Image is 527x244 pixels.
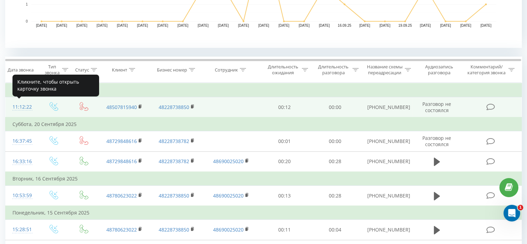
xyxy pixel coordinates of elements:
[159,192,189,199] a: 48228738850
[460,24,471,27] text: [DATE]
[12,100,31,114] div: 11:12:22
[359,24,370,27] text: [DATE]
[481,24,492,27] text: [DATE]
[97,24,108,27] text: [DATE]
[26,19,28,23] text: 0
[106,226,137,233] a: 48780623022
[310,186,360,206] td: 00:28
[420,24,431,27] text: [DATE]
[440,24,451,27] text: [DATE]
[157,24,168,27] text: [DATE]
[77,24,88,27] text: [DATE]
[12,189,31,202] div: 10:53:59
[310,151,360,172] td: 00:28
[260,186,310,206] td: 00:13
[75,67,89,73] div: Статус
[56,24,67,27] text: [DATE]
[299,24,310,27] text: [DATE]
[6,83,522,97] td: Сегодня
[266,64,300,76] div: Длительность ожидания
[159,158,189,165] a: 48228738782
[44,64,60,76] div: Тип звонка
[159,226,189,233] a: 48228738850
[360,131,412,151] td: [PHONE_NUMBER]
[197,24,209,27] text: [DATE]
[422,135,451,148] span: Разговор не состоялся
[112,67,127,73] div: Клиент
[260,131,310,151] td: 00:01
[159,138,189,144] a: 48228738782
[360,186,412,206] td: [PHONE_NUMBER]
[106,138,137,144] a: 48729848616
[279,24,290,27] text: [DATE]
[12,74,99,96] div: Кликните, чтобы открыть карточку звонка
[117,24,128,27] text: [DATE]
[310,220,360,240] td: 00:04
[360,151,412,172] td: [PHONE_NUMBER]
[503,205,520,221] iframe: Intercom live chat
[260,97,310,118] td: 00:12
[36,24,47,27] text: [DATE]
[310,131,360,151] td: 00:00
[316,64,351,76] div: Длительность разговора
[213,192,244,199] a: 48690025020
[6,172,522,186] td: Вторник, 16 Сентября 2025
[419,64,459,76] div: Аудиозапись разговора
[360,220,412,240] td: [PHONE_NUMBER]
[518,205,523,210] span: 1
[258,24,269,27] text: [DATE]
[367,64,403,76] div: Название схемы переадресации
[213,158,244,165] a: 48690025020
[398,24,412,27] text: 19.09.25
[157,67,187,73] div: Бизнес номер
[26,2,28,6] text: 1
[159,104,189,110] a: 48228738850
[218,24,229,27] text: [DATE]
[12,223,31,236] div: 15:28:51
[360,97,412,118] td: [PHONE_NUMBER]
[137,24,148,27] text: [DATE]
[12,134,31,148] div: 16:37:45
[260,151,310,172] td: 00:20
[106,192,137,199] a: 48780623022
[106,104,137,110] a: 48507815940
[379,24,390,27] text: [DATE]
[319,24,330,27] text: [DATE]
[177,24,188,27] text: [DATE]
[8,67,34,73] div: Дата звонка
[215,67,238,73] div: Сотрудник
[106,158,137,165] a: 48729848616
[310,97,360,118] td: 00:00
[6,117,522,131] td: Суббота, 20 Сентября 2025
[6,206,522,220] td: Понедельник, 15 Сентября 2025
[422,101,451,113] span: Разговор не состоялся
[12,155,31,168] div: 16:33:16
[338,24,351,27] text: 16.09.25
[213,226,244,233] a: 48690025020
[260,220,310,240] td: 00:11
[238,24,249,27] text: [DATE]
[466,64,507,76] div: Комментарий/категория звонка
